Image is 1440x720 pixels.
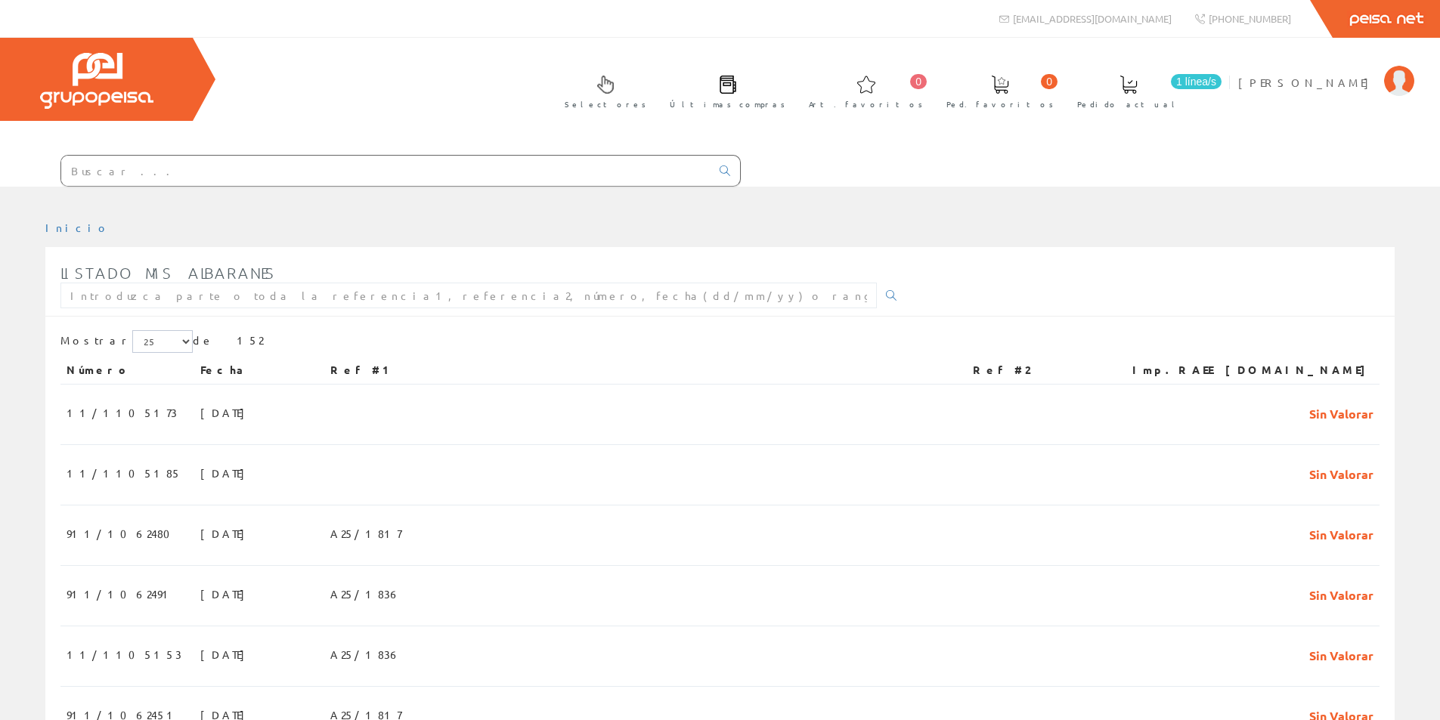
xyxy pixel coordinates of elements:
[1013,12,1172,25] span: [EMAIL_ADDRESS][DOMAIN_NAME]
[1077,97,1180,112] span: Pedido actual
[946,97,1054,112] span: Ped. favoritos
[330,581,401,607] span: A25/1836
[1171,74,1222,89] span: 1 línea/s
[1309,460,1373,486] span: Sin Valorar
[40,53,153,109] img: Grupo Peisa
[910,74,927,89] span: 0
[1041,74,1058,89] span: 0
[60,264,276,282] span: Listado mis albaranes
[60,330,1380,357] div: de 152
[1209,12,1291,25] span: [PHONE_NUMBER]
[1309,581,1373,607] span: Sin Valorar
[200,641,252,667] span: [DATE]
[1309,521,1373,546] span: Sin Valorar
[200,460,252,486] span: [DATE]
[67,460,181,486] span: 11/1105185
[200,400,252,425] span: [DATE]
[670,97,785,112] span: Últimas compras
[330,521,401,546] span: A25/1817
[550,63,654,118] a: Selectores
[324,357,967,384] th: Ref #1
[132,330,193,353] select: Mostrar
[1062,63,1225,118] a: 1 línea/s Pedido actual
[60,330,193,353] label: Mostrar
[1309,641,1373,667] span: Sin Valorar
[60,357,194,384] th: Número
[809,97,923,112] span: Art. favoritos
[67,581,175,607] span: 911/1062491
[200,581,252,607] span: [DATE]
[67,641,181,667] span: 11/1105153
[1106,357,1219,384] th: Imp.RAEE
[45,221,110,234] a: Inicio
[330,641,401,667] span: A25/1836
[60,283,877,308] input: Introduzca parte o toda la referencia1, referencia2, número, fecha(dd/mm/yy) o rango de fechas(dd...
[61,156,711,186] input: Buscar ...
[200,521,252,546] span: [DATE]
[67,521,179,546] span: 911/1062480
[1219,357,1380,384] th: [DOMAIN_NAME]
[194,357,324,384] th: Fecha
[67,400,177,425] span: 11/1105173
[655,63,793,118] a: Últimas compras
[967,357,1106,384] th: Ref #2
[1309,400,1373,425] span: Sin Valorar
[565,97,646,112] span: Selectores
[1238,75,1377,90] span: [PERSON_NAME]
[1238,63,1414,77] a: [PERSON_NAME]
